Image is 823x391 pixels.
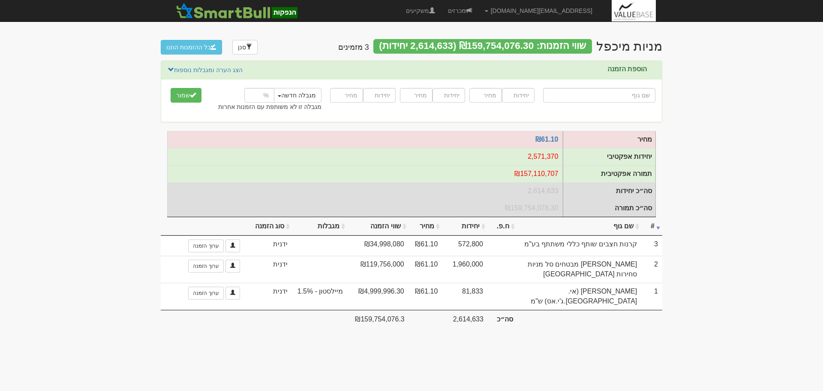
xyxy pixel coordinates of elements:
[167,148,563,165] td: יחידות אפקטיבי
[296,287,343,297] span: מיילסטון - 1.5%
[408,283,442,310] td: ₪61.10
[433,88,465,103] input: יחידות
[338,43,369,52] h4: 3 מזמינים
[563,131,656,149] td: מחיר
[218,103,321,111] label: מגבלה זו לא משותפת עם הזמנות אחרות
[244,217,292,236] th: סוג הזמנה: activate to sort column ascending
[641,256,662,283] td: 2
[442,236,487,256] td: 572,800
[347,310,408,327] td: ₪159,754,076.3
[607,65,647,73] label: הוספת הזמנה
[442,310,487,327] td: 2,614,633
[244,88,274,103] input: %
[330,88,363,103] input: מחיר
[373,39,592,54] div: שווי הזמנות: ₪159,754,076.30 (2,614,633 יחידות)
[517,236,642,256] td: קרנות חצבים שותף כללי משתתף בע"מ
[292,217,347,236] th: מגבלות: activate to sort column ascending
[408,236,442,256] td: ₪61.10
[167,200,563,217] td: סה״כ תמורה
[641,217,662,236] th: #: activate to sort column ascending
[563,182,656,200] td: סה״כ יחידות
[563,149,656,166] td: יחידות אפקטיבי
[641,236,662,256] td: 3
[469,88,502,103] input: מחיר
[517,217,642,236] th: שם גוף: activate to sort column ascending
[347,283,408,310] td: ₪4,999,996.30
[563,166,656,183] td: תמורה אפקטיבית
[168,65,243,75] a: הצג הערה ומגבלות נוספות
[517,283,642,310] td: [PERSON_NAME] (אי.[GEOGRAPHIC_DATA].ג'י.אס) ש"מ
[188,239,223,252] a: ערוך הזמנה
[442,217,487,236] th: יחידות: activate to sort column ascending
[347,236,408,256] td: ₪34,998,080
[543,88,655,103] input: שם גוף
[167,182,563,200] td: סה״כ יחידות
[641,283,662,310] td: 1
[272,88,321,103] button: מגבלה חדשה
[408,217,442,236] th: מחיר: activate to sort column ascending
[161,40,222,55] button: כל ההזמנות הוזנו
[188,260,223,273] a: ערוך הזמנה
[244,256,292,283] td: ידנית
[596,39,662,53] div: מיכפל טכנולוגיות - מניות (מיכפל) - הנפקה לציבור
[502,88,535,103] input: יחידות
[517,256,642,283] td: [PERSON_NAME] מבטחים סל מניות סחירות [GEOGRAPHIC_DATA]
[188,287,223,300] a: ערוך הזמנה
[167,165,563,182] td: תמורה אפקטיבית
[171,88,201,103] button: שמור
[244,236,292,256] td: ידנית
[244,283,292,310] td: ידנית
[400,88,433,103] input: מחיר
[408,256,442,283] td: ₪61.10
[363,88,396,103] input: יחידות
[487,217,517,236] th: ח.פ.: activate to sort column ascending
[232,40,258,55] a: סנן
[497,315,513,323] strong: סה״כ
[347,256,408,283] td: ₪119,756,000
[174,2,300,19] img: SmartBull Logo
[347,217,408,236] th: שווי הזמנה: activate to sort column ascending
[563,200,656,217] td: סה״כ תמורה
[442,283,487,310] td: 81,833
[535,136,558,143] a: ₪61.10
[442,256,487,283] td: 1,960,000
